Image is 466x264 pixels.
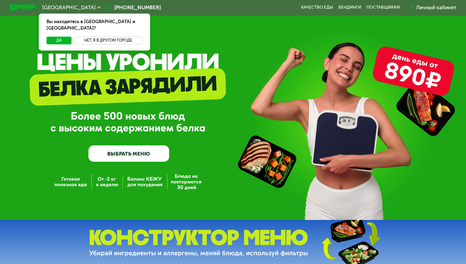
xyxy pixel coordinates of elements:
div: Вы находитесь в [GEOGRAPHIC_DATA] и [GEOGRAPHIC_DATA]? [39,14,150,37]
a: Вендинги [338,5,361,10]
div: Личный кабинет [416,4,456,11]
div: поставщикам [366,5,400,10]
button: Нет, я в другом городе [74,37,142,44]
a: ВЫБРАТЬ МЕНЮ [88,145,169,161]
button: Да [47,37,72,44]
span: [GEOGRAPHIC_DATA] [42,5,96,10]
a: Качество еды [301,5,333,10]
a: [PHONE_NUMBER] [104,4,161,11]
